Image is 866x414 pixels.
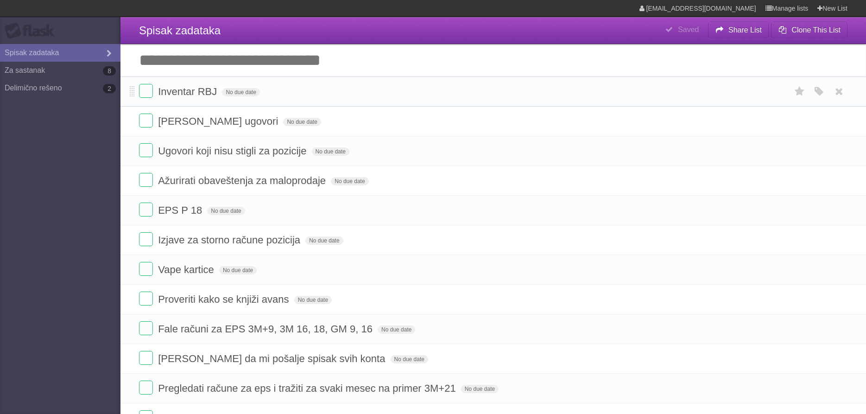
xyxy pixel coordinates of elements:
[283,118,321,126] span: No due date
[158,115,280,127] span: [PERSON_NAME] ugovori
[139,173,153,187] label: Done
[158,234,303,246] span: Izjave za storno račune pozicija
[791,84,809,99] label: Star task
[158,353,387,364] span: [PERSON_NAME] da mi pošalje spisak svih konta
[139,143,153,157] label: Done
[791,26,841,34] b: Clone This List
[139,232,153,246] label: Done
[139,262,153,276] label: Done
[103,84,116,93] b: 2
[771,22,847,38] button: Clone This List
[728,26,762,34] b: Share List
[158,323,375,335] span: Fale računi za EPS 3M+9, 3M 16, 18, GM 9, 16
[158,175,328,186] span: Ažurirati obaveštenja za maloprodaje
[391,355,428,363] span: No due date
[5,23,60,39] div: Flask
[139,24,221,37] span: Spisak zadataka
[158,293,291,305] span: Proveriti kako se knjiži avans
[103,66,116,76] b: 8
[139,292,153,306] label: Done
[139,203,153,217] label: Done
[461,385,499,393] span: No due date
[139,114,153,127] label: Done
[678,25,699,33] b: Saved
[139,351,153,365] label: Done
[158,86,219,97] span: Inventar RBJ
[219,266,257,274] span: No due date
[139,84,153,98] label: Done
[305,236,343,245] span: No due date
[378,325,415,334] span: No due date
[207,207,245,215] span: No due date
[294,296,332,304] span: No due date
[331,177,368,185] span: No due date
[158,264,216,275] span: Vape kartice
[158,145,309,157] span: Ugovori koji nisu stigli za pozicije
[158,382,458,394] span: Pregledati račune za eps i tražiti za svaki mesec na primer 3M+21
[139,381,153,395] label: Done
[158,204,204,216] span: EPS P 18
[708,22,769,38] button: Share List
[139,321,153,335] label: Done
[222,88,259,96] span: No due date
[312,147,349,156] span: No due date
